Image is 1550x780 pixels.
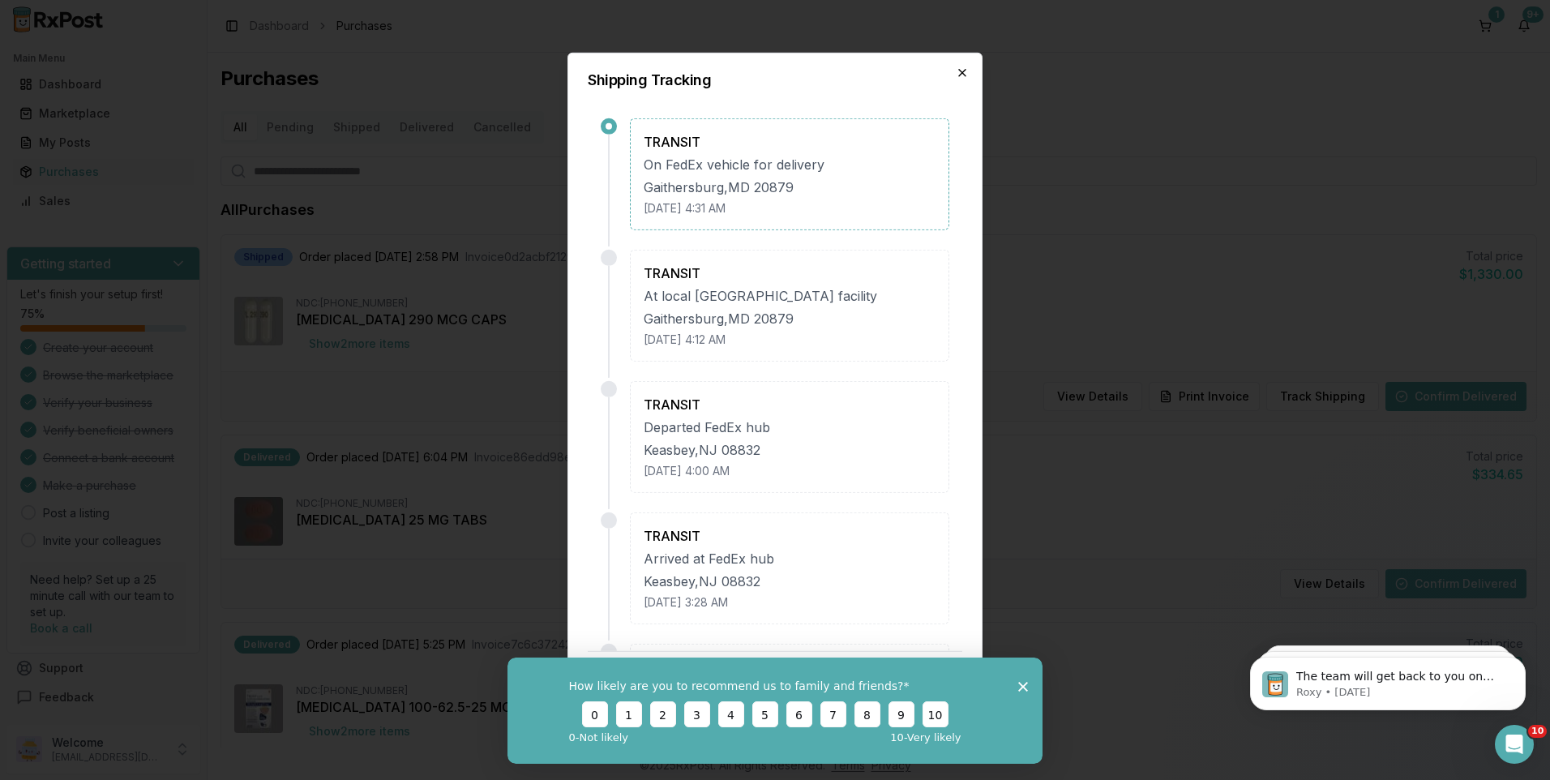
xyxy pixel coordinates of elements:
[644,440,936,460] div: Keasbey , NJ 08832
[644,463,936,479] div: [DATE] 4:00 AM
[644,264,936,283] div: TRANSIT
[644,155,936,174] div: On FedEx vehicle for delivery
[644,286,936,306] div: At local [GEOGRAPHIC_DATA] facility
[588,73,962,88] h2: Shipping Tracking
[1528,725,1547,738] span: 10
[644,132,936,152] div: TRANSIT
[644,395,936,414] div: TRANSIT
[644,572,936,591] div: Keasbey , NJ 08832
[644,594,936,611] div: [DATE] 3:28 AM
[644,309,936,328] div: Gaithersburg , MD 20879
[644,200,936,216] div: [DATE] 4:31 AM
[1226,623,1550,736] iframe: Intercom notifications message
[644,332,936,348] div: [DATE] 4:12 AM
[644,526,936,546] div: TRANSIT
[644,418,936,437] div: Departed FedEx hub
[644,178,936,197] div: Gaithersburg , MD 20879
[1495,725,1534,764] iframe: Intercom live chat
[507,658,1043,764] iframe: Survey from RxPost
[644,549,936,568] div: Arrived at FedEx hub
